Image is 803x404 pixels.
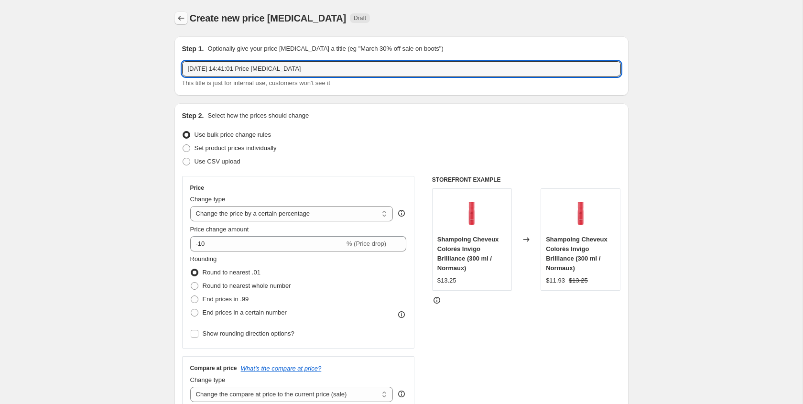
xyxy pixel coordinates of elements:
[347,240,386,247] span: % (Price drop)
[203,330,294,337] span: Show rounding direction options?
[562,194,600,232] img: shampoing-cheveux-colores-invigo-brilliance-wella-300-ml-normaux-40471148134621_80x.png
[174,11,188,25] button: Price change jobs
[190,226,249,233] span: Price change amount
[203,309,287,316] span: End prices in a certain number
[195,131,271,138] span: Use bulk price change rules
[453,194,491,232] img: shampoing-cheveux-colores-invigo-brilliance-wella-300-ml-normaux-40471148134621_80x.png
[190,184,204,192] h3: Price
[195,158,240,165] span: Use CSV upload
[569,276,588,285] strike: $13.25
[190,364,237,372] h3: Compare at price
[190,196,226,203] span: Change type
[437,276,456,285] div: $13.25
[241,365,322,372] button: What's the compare at price?
[203,269,260,276] span: Round to nearest .01
[195,144,277,152] span: Set product prices individually
[207,111,309,120] p: Select how the prices should change
[182,79,330,87] span: This title is just for internal use, customers won't see it
[190,255,217,262] span: Rounding
[190,236,345,251] input: -15
[354,14,366,22] span: Draft
[432,176,621,184] h6: STOREFRONT EXAMPLE
[190,376,226,383] span: Change type
[203,282,291,289] span: Round to nearest whole number
[182,111,204,120] h2: Step 2.
[397,389,406,399] div: help
[437,236,499,272] span: Shampoing Cheveux Colorés Invigo Brilliance (300 ml / Normaux)
[182,44,204,54] h2: Step 1.
[546,276,565,285] div: $11.93
[203,295,249,303] span: End prices in .99
[190,13,347,23] span: Create new price [MEDICAL_DATA]
[182,61,621,76] input: 30% off holiday sale
[207,44,443,54] p: Optionally give your price [MEDICAL_DATA] a title (eg "March 30% off sale on boots")
[397,208,406,218] div: help
[546,236,608,272] span: Shampoing Cheveux Colorés Invigo Brilliance (300 ml / Normaux)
